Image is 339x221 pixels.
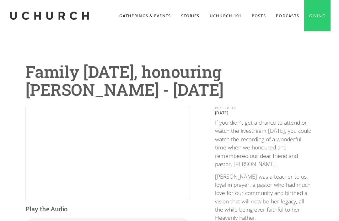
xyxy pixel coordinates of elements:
[25,63,314,99] h1: Family [DATE], honouring [PERSON_NAME] - [DATE]
[215,118,314,168] p: If you didn’t get a chance to attend or watch the livestream [DATE], you could watch the recordin...
[26,107,190,199] iframe: YouTube embed
[215,110,314,115] p: [DATE]
[25,205,190,213] h4: Play the Audio
[215,107,314,110] div: POSTED ON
